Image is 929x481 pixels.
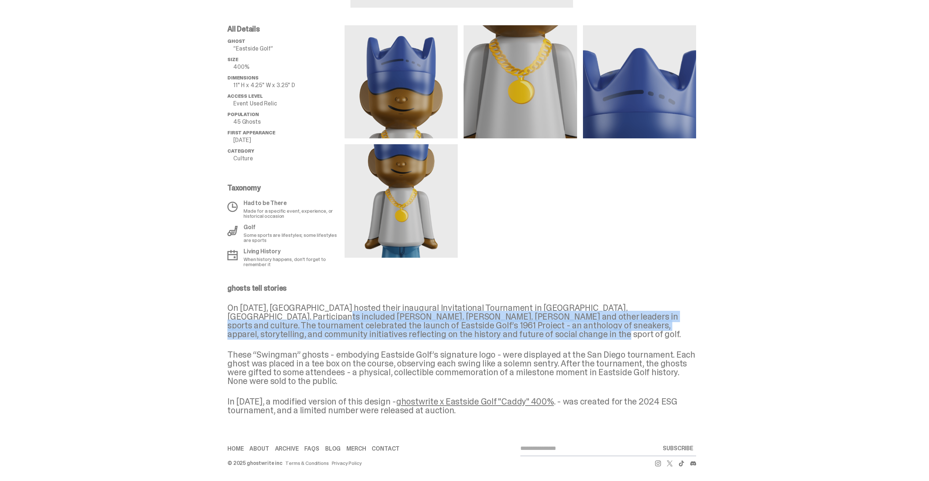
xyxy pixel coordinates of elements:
[244,224,340,230] p: Golf
[233,137,345,143] p: [DATE]
[332,461,362,466] a: Privacy Policy
[227,461,282,466] div: © 2025 ghostwrite inc
[233,82,345,88] p: 11" H x 4.25" W x 3.25" D
[275,446,299,452] a: Archive
[227,148,254,154] span: Category
[325,446,341,452] a: Blog
[244,200,340,206] p: Had to be There
[583,25,696,138] img: media gallery image
[244,257,340,267] p: When history happens, don't forget to remember it
[345,25,458,138] img: media gallery image
[372,446,400,452] a: Contact
[304,446,319,452] a: FAQs
[249,446,269,452] a: About
[233,119,345,125] p: 45 Ghosts
[233,46,345,52] p: “Eastside Golf”
[660,441,696,456] button: SUBSCRIBE
[227,130,275,136] span: First Appearance
[227,111,259,118] span: Population
[227,75,258,81] span: Dimensions
[227,284,696,292] p: ghosts tell stories
[244,208,340,219] p: Made for a specific event, experience, or historical occasion
[233,156,345,161] p: Culture
[244,249,340,254] p: Living History
[227,56,238,63] span: Size
[396,396,554,407] a: ghostwrite x Eastside Golf "Caddy" 400%
[244,232,340,243] p: Some sports are lifestyles; some lifestyles are sports
[345,144,458,257] img: media gallery image
[233,101,345,107] p: Event Used Relic
[227,446,244,452] a: Home
[285,461,328,466] a: Terms & Conditions
[227,38,245,44] span: ghost
[233,64,345,70] p: 400%
[227,397,696,415] p: In [DATE], a modified version of this design - . - was created for the 2024 ESG tournament, and a...
[227,25,345,33] p: All Details
[227,93,263,99] span: Access Level
[227,303,696,339] p: On [DATE], [GEOGRAPHIC_DATA] hosted their inaugural Invitational Tournament in [GEOGRAPHIC_DATA],...
[227,350,696,385] p: These “Swingman” ghosts - embodying Eastside Golf’s signature logo - were displayed at the San Di...
[227,184,340,191] p: Taxonomy
[346,446,366,452] a: Merch
[464,25,577,138] img: media gallery image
